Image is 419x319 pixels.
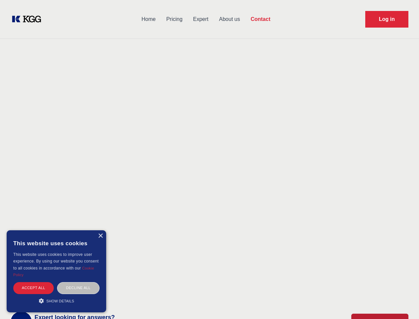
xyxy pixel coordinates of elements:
[13,282,54,294] div: Accept all
[13,252,99,270] span: This website uses cookies to improve user experience. By using our website you consent to all coo...
[13,297,100,304] div: Show details
[136,11,161,28] a: Home
[161,11,188,28] a: Pricing
[188,11,214,28] a: Expert
[11,14,46,25] a: KOL Knowledge Platform: Talk to Key External Experts (KEE)
[57,282,100,294] div: Decline all
[365,11,408,28] a: Request Demo
[245,11,276,28] a: Contact
[98,234,103,239] div: Close
[46,299,74,303] span: Show details
[13,266,94,277] a: Cookie Policy
[214,11,245,28] a: About us
[386,287,419,319] iframe: Chat Widget
[13,235,100,251] div: This website uses cookies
